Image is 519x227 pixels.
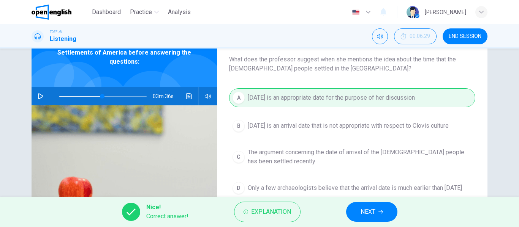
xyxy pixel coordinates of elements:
[183,87,195,105] button: Click to see the audio transcription
[89,5,124,19] button: Dashboard
[165,5,194,19] button: Analysis
[229,55,475,73] span: What does the professor suggest when she mentions the idea about the time that the [DEMOGRAPHIC_D...
[372,28,388,44] div: Mute
[449,33,481,39] span: END SESSION
[92,8,121,17] span: Dashboard
[56,39,192,66] span: Listen to this clip about the Earliest Settlements of America before answering the questions:
[153,87,180,105] span: 03m 36s
[251,207,291,217] span: Explanation
[443,28,487,44] button: END SESSION
[50,29,62,34] span: TOEFL®
[146,212,188,221] span: Correct answer!
[146,203,188,212] span: Nice!
[394,28,437,44] button: 00:06:29
[407,6,419,18] img: Profile picture
[168,8,191,17] span: Analysis
[130,8,152,17] span: Practice
[410,33,430,39] span: 00:06:29
[127,5,162,19] button: Practice
[234,202,301,222] button: Explanation
[32,5,71,20] img: OpenEnglish logo
[394,28,437,44] div: Hide
[50,34,76,44] h1: Listening
[346,202,397,222] button: NEXT
[351,9,361,15] img: en
[361,207,375,217] span: NEXT
[32,5,89,20] a: OpenEnglish logo
[425,8,466,17] div: [PERSON_NAME]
